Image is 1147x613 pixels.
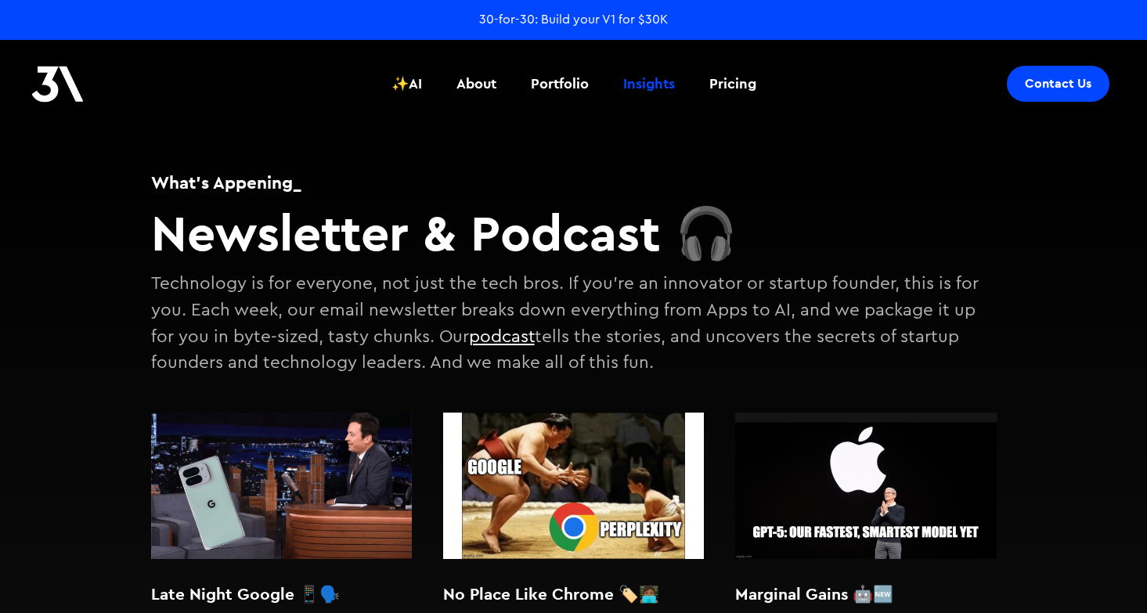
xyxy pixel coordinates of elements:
[151,275,979,371] p: Technology is for everyone, not just the tech bros. If you're an innovator or startup founder, th...
[151,170,997,195] h1: What's Appening_
[623,74,675,94] div: Insights
[735,582,996,606] h2: Marginal Gains 🤖🆕
[700,55,766,113] a: Pricing
[456,74,496,94] div: About
[382,55,431,113] a: ✨AI
[1007,66,1109,102] a: Contact Us
[151,582,412,606] h2: Late Night Google 📱🗣️
[1025,76,1091,92] div: Contact Us
[151,203,997,263] h2: Newsletter & Podcast 🎧
[391,74,422,94] div: ✨AI
[531,74,589,94] div: Portfolio
[447,55,506,113] a: About
[709,74,756,94] div: Pricing
[614,55,684,113] a: Insights
[469,328,535,345] a: podcast
[443,582,704,606] h2: No Place Like Chrome 🏷️🧑🏾‍💻
[479,11,668,28] a: 30-for-30: Build your V1 for $30K
[521,55,598,113] a: Portfolio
